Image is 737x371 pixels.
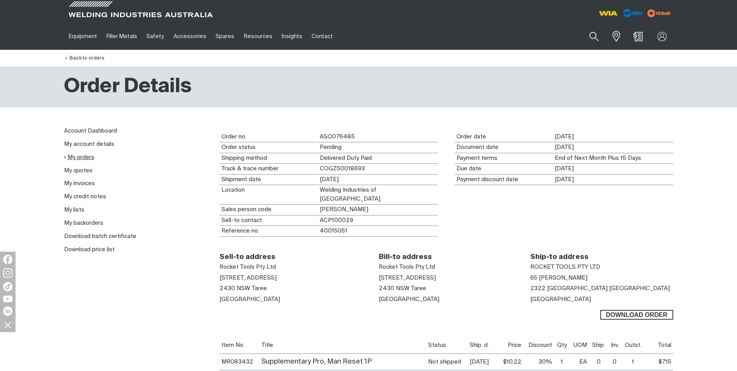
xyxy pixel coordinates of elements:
img: hide socials [1,318,14,331]
h2: Bill-to address [379,253,513,262]
h1: Order Details [64,74,192,100]
td: 0 [589,353,608,370]
span: Quantity invoiced [611,342,619,348]
dd: Delivered Duty Paid [318,153,438,164]
a: My account details [64,141,114,147]
dt: Order no. [220,132,318,142]
dt: Document date [455,142,553,153]
dd: 40015051 [318,226,438,236]
a: My lists [64,207,84,213]
dd: End of Next Month Plus 15 Days [553,153,673,164]
nav: My account [64,124,207,256]
span: $10.22 [503,359,521,365]
dt: Sales person code [220,205,318,215]
dd: ASO076485 [318,132,438,142]
img: LinkedIn [3,306,12,316]
a: Insights [277,23,307,50]
dt: Order status [220,142,318,153]
dt: Location [220,185,318,204]
th: Item No. [220,337,260,353]
a: Accessories [169,23,211,50]
img: TikTok [3,282,12,291]
td: 1 [622,353,645,370]
img: Instagram [3,268,12,278]
dt: Sell-to contact [220,215,318,226]
td: 30% [523,353,554,370]
dt: Shipping method [220,153,318,164]
span: Rocket Tools Pty Ltd [220,264,276,270]
tbody: Supplementary Pro, Man Reset 1P [220,353,673,370]
dd: [DATE] [553,175,673,185]
a: Spares [211,23,239,50]
span: Qty Outstanding [625,342,641,348]
a: COGZ50018693 [320,164,365,173]
dt: Due date [455,164,553,174]
div: [STREET_ADDRESS] 2430 NSW Taree [GEOGRAPHIC_DATA] [379,262,513,305]
dt: Payment discount date [455,175,553,185]
th: Total [645,337,673,353]
div: [STREET_ADDRESS] 2430 NSW Taree [GEOGRAPHIC_DATA] [220,262,362,305]
span: ROCKET TOOLS PTY LTD [530,264,600,270]
dd: [DATE] [553,132,673,142]
td: 1 [554,353,569,370]
a: Equipment [64,23,102,50]
dt: Track & trace number [220,164,318,174]
a: Filler Metals [102,23,142,50]
a: My credit notes [64,194,106,199]
a: My invoices [64,180,95,186]
img: Facebook [3,255,12,264]
h2: Ship-to address [530,253,673,262]
img: miller [645,7,673,19]
a: Contact [307,23,338,50]
th: Discount [523,337,554,353]
a: MR083432 [221,359,253,365]
td: [DATE] [468,353,493,370]
dt: Shipment date [220,175,318,185]
dd: Pending [318,142,438,153]
nav: Main [64,23,521,50]
a: Supplementary Pro, Man Reset 1P [261,358,372,365]
a: Resources [239,23,277,50]
td: Not shipped [426,353,468,370]
td: 0 [608,353,622,370]
a: Shopping cart (0 product(s)) [632,32,644,41]
th: Price [493,337,523,353]
th: Status [426,337,468,353]
a: Download price list [64,247,115,252]
a: My orders [64,154,94,161]
span: $7.15 [659,359,671,365]
div: 65 [PERSON_NAME] 2322 [GEOGRAPHIC_DATA] [GEOGRAPHIC_DATA] [GEOGRAPHIC_DATA] [530,262,673,305]
td: EA [570,353,589,370]
dd: [DATE] [553,142,673,153]
th: Title [260,337,426,353]
span: Quantity [557,342,567,348]
a: My backorders [64,220,103,226]
a: Download Order [600,310,673,320]
span: Quantity shipped [592,342,605,348]
dd: [PERSON_NAME] [318,205,438,215]
a: Account Dashboard [64,128,117,134]
a: Safety [142,23,169,50]
button: Search products [581,27,607,45]
h2: Sell-to address [220,253,362,262]
dd: [DATE] [318,175,438,185]
span: Shipment date [470,342,489,348]
dt: Payment terms [455,153,553,164]
span: Rocket Tools Pty Ltd [379,264,435,270]
input: Product name or item number... [571,27,607,45]
dt: Reference no. [220,226,318,236]
a: My quotes [64,168,92,173]
a: Back to orders [64,56,105,61]
dd: Welding Industries of [GEOGRAPHIC_DATA] [318,185,438,204]
span: Download Order [601,310,673,320]
dt: Order date [455,132,553,142]
dd: ACP100029 [318,215,438,226]
img: YouTube [3,296,12,302]
a: Download batch certificate [64,233,136,239]
dd: [DATE] [553,164,673,174]
span: Unit of measure [573,342,587,348]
